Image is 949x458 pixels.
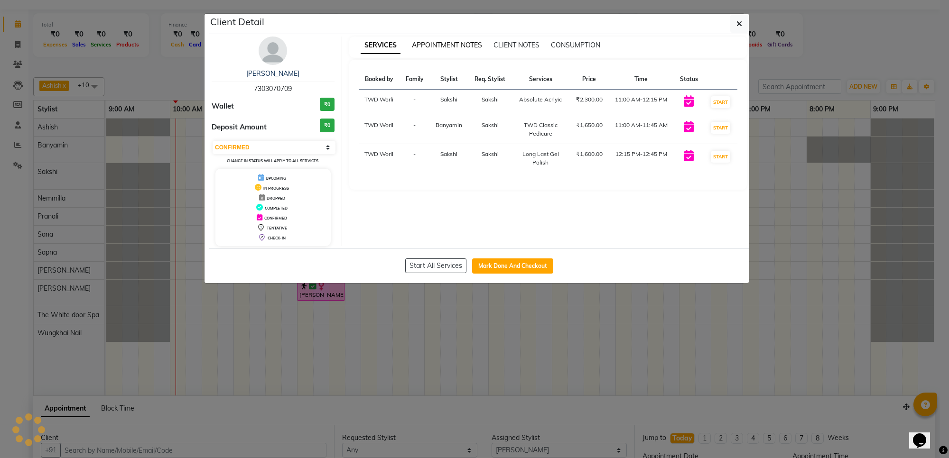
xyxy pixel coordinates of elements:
button: START [711,151,730,163]
th: Stylist [430,69,469,90]
th: Services [512,69,570,90]
div: ₹1,600.00 [576,150,603,158]
span: IN PROGRESS [263,186,289,191]
div: ₹2,300.00 [576,95,603,104]
span: Sakshi [440,150,457,157]
span: CONSUMPTION [551,41,600,49]
th: Price [570,69,609,90]
div: Absolute Acrlyic [517,95,564,104]
span: 7303070709 [254,84,292,93]
span: TENTATIVE [267,226,287,230]
button: START [711,96,730,108]
th: Req. Stylist [468,69,512,90]
span: CONFIRMED [264,216,287,220]
span: DROPPED [267,196,285,201]
th: Booked by [359,69,400,90]
button: Start All Services [405,258,466,273]
span: SERVICES [361,37,400,54]
span: UPCOMING [266,176,286,181]
td: - [400,144,429,173]
th: Status [674,69,704,90]
div: Long Last Gel Polish [517,150,564,167]
span: Sakshi [440,96,457,103]
td: 12:15 PM-12:45 PM [608,144,674,173]
span: Sakshi [482,96,499,103]
span: Wallet [212,101,234,112]
td: 11:00 AM-12:15 PM [608,90,674,115]
small: Change in status will apply to all services. [227,158,319,163]
span: Sakshi [482,121,499,128]
img: avatar [259,37,287,65]
span: Banyamin [436,121,462,128]
td: TWD Worli [359,90,400,115]
h3: ₹0 [320,119,335,132]
td: - [400,115,429,144]
a: [PERSON_NAME] [246,69,299,78]
h3: ₹0 [320,98,335,111]
h5: Client Detail [210,15,264,29]
div: TWD Classic Pedicure [517,121,564,138]
td: - [400,90,429,115]
button: START [711,122,730,134]
iframe: chat widget [909,420,940,449]
th: Family [400,69,429,90]
span: COMPLETED [265,206,288,211]
span: CLIENT NOTES [493,41,540,49]
span: CHECK-IN [268,236,286,240]
span: Sakshi [482,150,499,157]
button: Mark Done And Checkout [472,258,553,274]
td: 11:00 AM-11:45 AM [608,115,674,144]
td: TWD Worli [359,115,400,144]
span: Deposit Amount [212,122,267,133]
th: Time [608,69,674,90]
td: TWD Worli [359,144,400,173]
span: APPOINTMENT NOTES [412,41,482,49]
div: ₹1,650.00 [576,121,603,129]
